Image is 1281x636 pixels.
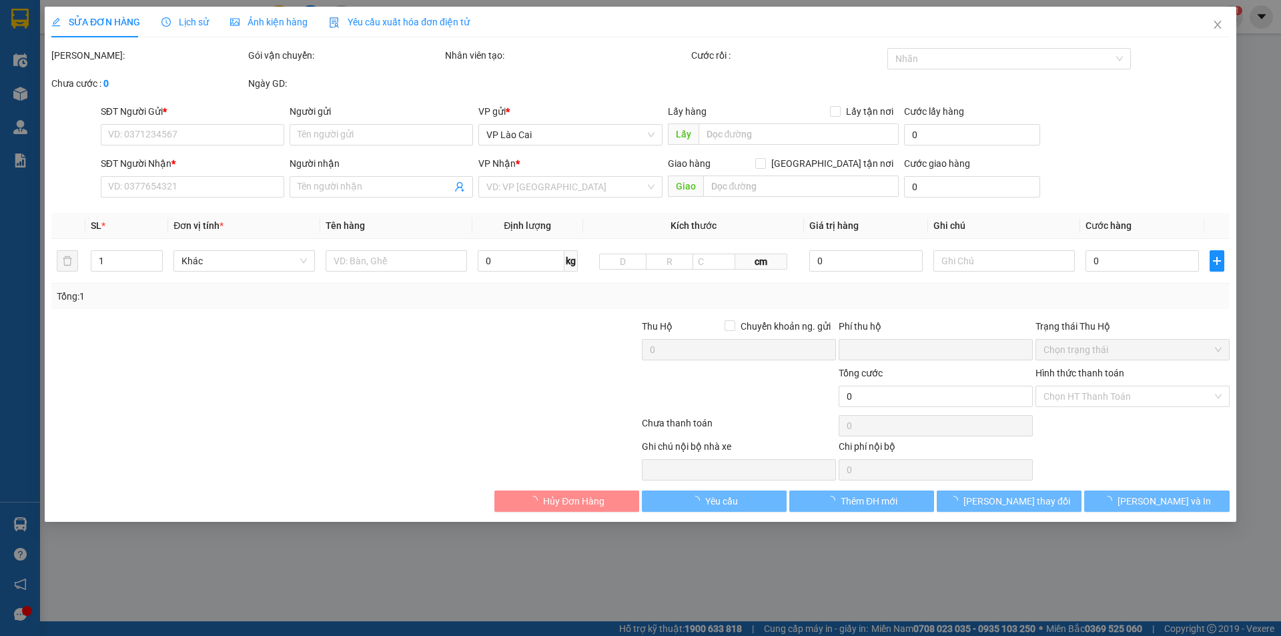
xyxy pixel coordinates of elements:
span: clock-circle [161,17,171,27]
button: Yêu cầu [642,491,787,512]
div: Nhân viên tạo: [445,48,689,63]
span: VP Nhận [479,158,516,169]
b: 0 [103,78,109,89]
span: loading [826,496,841,505]
button: Thêm ĐH mới [789,491,934,512]
img: icon [329,17,340,28]
span: Định lượng [504,220,551,231]
span: Lịch sử [161,17,209,27]
span: SL [91,220,101,231]
span: kg [564,250,578,272]
span: Yêu cầu xuất hóa đơn điện tử [329,17,470,27]
span: Lấy tận nơi [841,104,899,119]
span: VP Lào Cai [487,125,655,145]
input: Cước lấy hàng [904,124,1040,145]
span: [PERSON_NAME] thay đổi [963,494,1070,509]
span: loading [691,496,705,505]
span: Tên hàng [326,220,365,231]
button: delete [57,250,78,272]
span: [GEOGRAPHIC_DATA] tận nơi [766,156,899,171]
span: loading [528,496,543,505]
span: Cước hàng [1086,220,1132,231]
span: plus [1211,256,1224,266]
span: SỬA ĐƠN HÀNG [51,17,140,27]
button: [PERSON_NAME] và In [1085,491,1230,512]
span: Thêm ĐH mới [841,494,897,509]
div: Tổng: 1 [57,289,494,304]
span: Giao [668,176,703,197]
span: loading [1103,496,1118,505]
input: R [646,254,693,270]
input: C [693,254,735,270]
label: Hình thức thanh toán [1035,368,1124,378]
button: Hủy Đơn Hàng [494,491,639,512]
div: VP gửi [479,104,663,119]
div: [PERSON_NAME]: [51,48,246,63]
div: Người gửi [290,104,473,119]
span: loading [949,496,963,505]
button: plus [1210,250,1224,272]
button: Close [1199,7,1236,44]
div: Người nhận [290,156,473,171]
th: Ghi chú [929,213,1081,239]
label: Cước giao hàng [904,158,970,169]
div: Cước rồi : [691,48,885,63]
span: Giao hàng [668,158,711,169]
div: SĐT Người Nhận [101,156,284,171]
span: Tổng cước [839,368,883,378]
div: Gói vận chuyển: [248,48,442,63]
span: edit [51,17,61,27]
span: Hủy Đơn Hàng [543,494,604,509]
span: Lấy hàng [668,106,707,117]
span: Kích thước [671,220,717,231]
span: Lấy [668,123,699,145]
span: close [1212,19,1223,30]
div: Chưa thanh toán [640,416,837,439]
span: cm [735,254,787,270]
label: Cước lấy hàng [904,106,964,117]
span: user-add [455,182,466,192]
div: Trạng thái Thu Hộ [1035,319,1230,334]
span: Chuyển khoản ng. gửi [735,319,836,334]
span: Giá trị hàng [809,220,859,231]
input: Dọc đường [699,123,899,145]
input: VD: Bàn, Ghế [326,250,467,272]
span: [PERSON_NAME] và In [1118,494,1211,509]
input: D [600,254,647,270]
span: picture [230,17,240,27]
span: Thu Hộ [642,321,673,332]
div: Chi phí nội bộ [839,439,1033,459]
span: Ảnh kiện hàng [230,17,308,27]
div: Chưa cước : [51,76,246,91]
button: [PERSON_NAME] thay đổi [937,491,1082,512]
div: Ghi chú nội bộ nhà xe [642,439,836,459]
span: Đơn vị tính [174,220,224,231]
div: Ngày GD: [248,76,442,91]
span: Chọn trạng thái [1043,340,1222,360]
span: Yêu cầu [705,494,738,509]
span: Khác [182,251,308,271]
div: Phí thu hộ [839,319,1033,339]
input: Ghi Chú [934,250,1076,272]
input: Cước giao hàng [904,176,1040,198]
div: SĐT Người Gửi [101,104,284,119]
input: Dọc đường [703,176,899,197]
